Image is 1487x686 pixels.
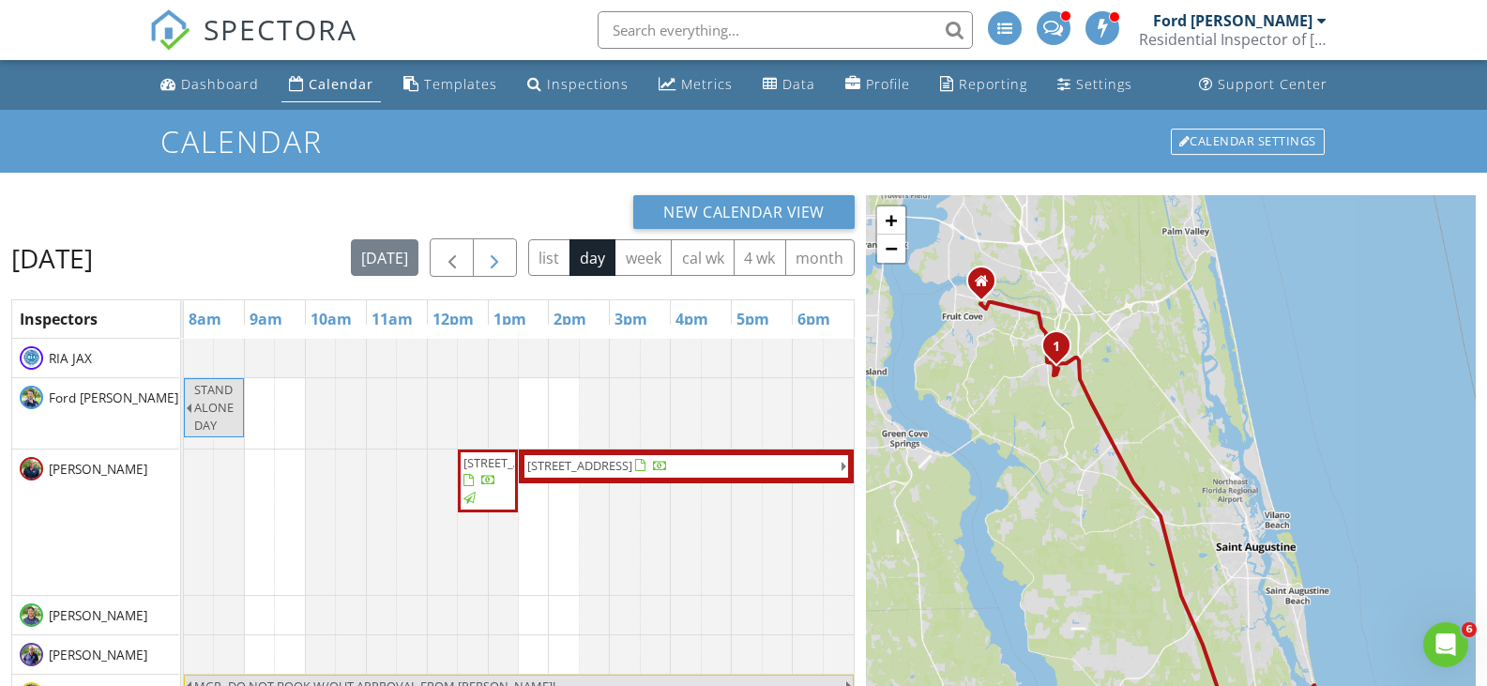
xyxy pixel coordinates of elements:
[149,25,357,65] a: SPECTORA
[877,206,905,235] a: Zoom in
[351,239,419,276] button: [DATE]
[651,68,740,102] a: Metrics
[569,239,616,276] button: day
[755,68,823,102] a: Data
[281,68,381,102] a: Calendar
[306,304,357,334] a: 10am
[184,304,226,334] a: 8am
[866,75,910,93] div: Profile
[598,11,973,49] input: Search everything...
[1191,68,1335,102] a: Support Center
[1171,129,1325,155] div: Calendar Settings
[734,239,786,276] button: 4 wk
[396,68,505,102] a: Templates
[424,75,497,93] div: Templates
[933,68,1035,102] a: Reporting
[430,238,474,277] button: Previous day
[367,304,417,334] a: 11am
[527,457,632,474] span: [STREET_ADDRESS]
[20,346,43,370] img: ria_1.jpg
[1153,11,1313,30] div: Ford [PERSON_NAME]
[204,9,357,49] span: SPECTORA
[547,75,629,93] div: Inspections
[732,304,774,334] a: 5pm
[20,643,43,666] img: john_watson.png
[45,646,151,664] span: [PERSON_NAME]
[681,75,733,93] div: Metrics
[1169,127,1327,157] a: Calendar Settings
[615,239,672,276] button: week
[20,457,43,480] img: joe_galison.png
[181,75,259,93] div: Dashboard
[489,304,531,334] a: 1pm
[45,606,151,625] span: [PERSON_NAME]
[633,195,855,229] button: New Calendar View
[45,349,96,368] span: RIA JAX
[1218,75,1328,93] div: Support Center
[1139,30,1327,49] div: Residential Inspector of America (Jacksonville)
[194,381,234,434] span: STAND ALONE DAY
[785,239,855,276] button: month
[610,304,652,334] a: 3pm
[981,281,993,292] div: 209 Bobolink Pl, St Johns FL 32259
[45,389,182,407] span: Ford [PERSON_NAME]
[45,460,151,479] span: [PERSON_NAME]
[463,454,569,471] span: [STREET_ADDRESS]
[959,75,1027,93] div: Reporting
[11,239,93,277] h2: [DATE]
[20,603,43,627] img: trey_koziol.png
[671,304,713,334] a: 4pm
[1462,622,1477,637] span: 6
[1050,68,1140,102] a: Settings
[520,68,636,102] a: Inspections
[549,304,591,334] a: 2pm
[671,239,735,276] button: cal wk
[20,309,98,329] span: Inspectors
[153,68,266,102] a: Dashboard
[1423,622,1468,667] iframe: Intercom live chat
[309,75,373,93] div: Calendar
[782,75,815,93] div: Data
[838,68,918,102] a: Company Profile
[160,125,1326,158] h1: Calendar
[793,304,835,334] a: 6pm
[245,304,287,334] a: 9am
[1076,75,1132,93] div: Settings
[20,386,43,409] img: ford2.png
[149,9,190,51] img: The Best Home Inspection Software - Spectora
[1052,341,1059,354] i: 1
[428,304,478,334] a: 12pm
[877,235,905,263] a: Zoom out
[1056,345,1068,357] div: 952 Beckingham Dr, St. Augustine, FL 32092
[528,239,570,276] button: list
[473,238,517,277] button: Next day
